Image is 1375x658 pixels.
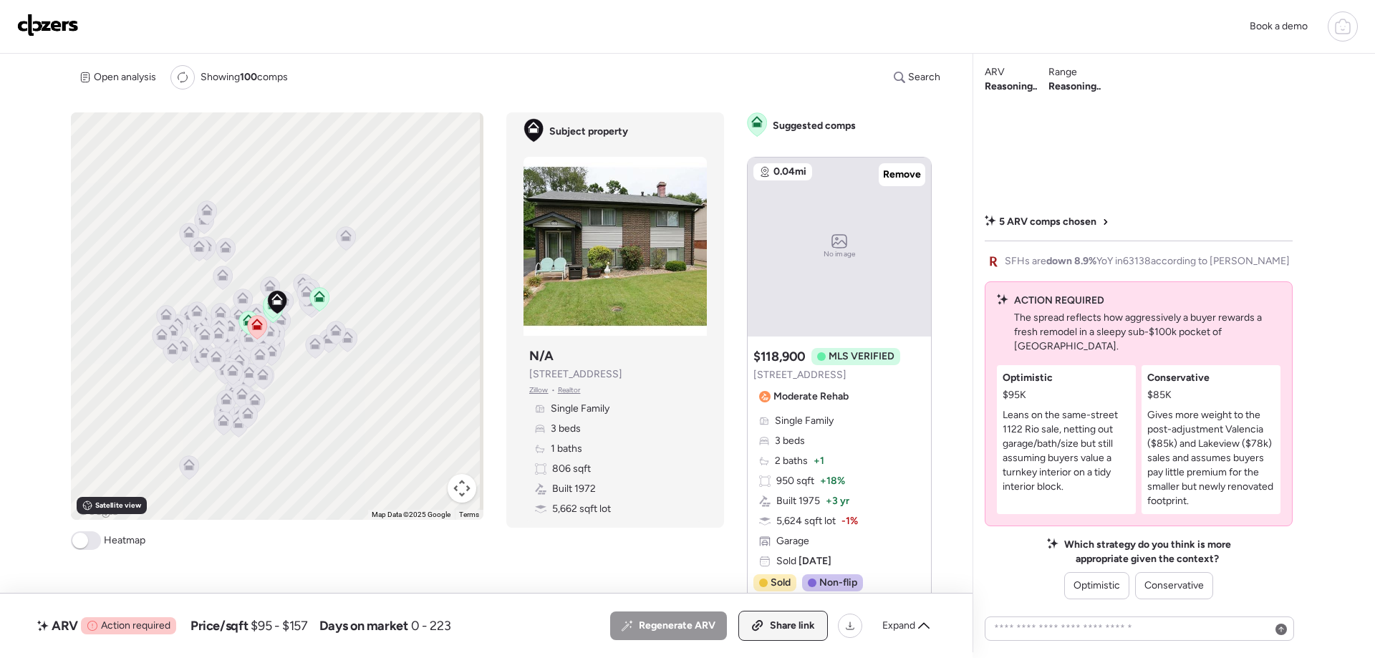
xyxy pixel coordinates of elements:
span: + 18% [820,474,845,488]
span: Single Family [551,402,609,416]
span: ARV [52,617,78,634]
span: Reasoning.. [1048,79,1101,94]
h3: $118,900 [753,348,806,365]
a: Terms (opens in new tab) [459,511,479,518]
span: Built 1975 [776,494,820,508]
span: Expand [882,619,915,633]
span: Days on market [319,617,408,634]
span: Reasoning.. [985,79,1037,94]
span: Moderate Rehab [773,390,849,404]
span: Price/sqft [190,617,248,634]
span: down 8.9% [1046,255,1096,267]
span: 3 beds [775,434,805,448]
span: Sold [771,576,791,590]
span: Conservative [1147,371,1210,385]
a: Open this area in Google Maps (opens a new window) [74,501,122,520]
span: -1% [841,514,858,528]
span: Showing comps [201,70,288,84]
h3: N/A [529,347,554,364]
span: $85K [1147,388,1172,402]
span: 806 sqft [552,462,591,476]
span: Optimistic [1003,371,1053,385]
span: • [551,384,555,396]
span: Search [908,70,940,84]
span: Subject property [549,125,628,139]
span: 5,624 sqft lot [776,514,836,528]
span: Built 1972 [552,482,596,496]
span: 5 ARV comps chosen [999,215,1096,229]
p: The spread reflects how aggressively a buyer rewards a fresh remodel in a sleepy sub-$100k pocket... [1014,311,1280,354]
span: Satellite view [95,500,141,511]
span: Share link [770,619,815,633]
span: Garage [776,534,809,548]
span: 5,662 sqft lot [552,502,611,516]
span: [STREET_ADDRESS] [753,368,846,382]
span: 1 baths [551,442,582,456]
span: 100 [240,71,257,83]
p: Leans on the same-street 1122 Rio sale, netting out garage/bath/size but still assuming buyers va... [1003,408,1130,494]
span: $95 - $157 [251,617,307,634]
span: Which strategy do you think is more appropriate given the context? [1064,538,1231,566]
img: Logo [17,14,79,37]
span: Single Family [775,414,834,428]
span: 0 - 223 [411,617,450,634]
span: Conservative [1144,579,1204,593]
span: SFHs are YoY in 63138 according to [PERSON_NAME] [1005,254,1290,268]
span: Open analysis [94,70,156,84]
span: ARV [985,65,1005,79]
span: Action required [101,619,170,633]
button: Map camera controls [448,474,476,503]
span: [STREET_ADDRESS] [529,367,622,382]
span: 950 sqft [776,474,814,488]
span: Optimistic [1074,579,1120,593]
span: ACTION REQUIRED [1014,294,1104,308]
span: No image [824,248,855,260]
span: MLS VERIFIED [829,349,894,364]
span: Regenerate ARV [639,619,715,633]
span: Sold [776,554,831,569]
span: Range [1048,65,1077,79]
span: Zillow [529,384,549,396]
span: Realtor [558,384,581,396]
span: 2 baths [775,454,808,468]
p: Gives more weight to the post-adjustment Valencia ($85k) and Lakeview ($78k) sales and assumes bu... [1147,408,1275,508]
span: Remove [883,168,921,182]
span: $95K [1003,388,1026,402]
span: Non-flip [819,576,857,590]
span: 0.04mi [773,165,806,179]
span: 3 beds [551,422,581,436]
span: Map Data ©2025 Google [372,511,450,518]
img: Google [74,501,122,520]
span: [DATE] [796,555,831,567]
span: Book a demo [1250,20,1308,32]
span: + 3 yr [826,494,849,508]
span: + 1 [814,454,824,468]
span: Heatmap [104,533,145,548]
span: Suggested comps [773,119,856,133]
